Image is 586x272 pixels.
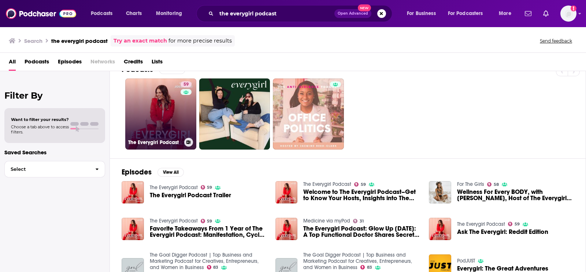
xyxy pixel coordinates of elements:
span: Want to filter your results? [11,117,69,122]
a: EpisodesView All [122,168,184,177]
h2: Filter By [4,90,105,101]
img: Favorite Takeaways From 1 Year of The Everygirl Podcast: Manifestation, Cycle Syncing, and Loving... [122,218,144,240]
a: The Goal Digger Podcast | Top Business and Marketing Podcast for Creatives, Entrepreneurs, and Wo... [150,252,259,271]
a: The Everygirl Podcast [150,218,198,224]
span: Wellness For Every BODY, with [PERSON_NAME], Host of The Everygirl Podcast [457,189,574,201]
a: 83 [207,265,219,269]
a: 59 [354,182,366,187]
span: Charts [126,8,142,19]
a: 59 [201,185,212,190]
a: The Goal Digger Podcast | Top Business and Marketing Podcast for Creatives, Entrepreneurs, and Wo... [303,252,412,271]
button: Open AdvancedNew [334,9,371,18]
button: View All [157,168,184,177]
span: Open Advanced [338,12,368,15]
button: open menu [402,8,445,19]
button: open menu [494,8,520,19]
a: The Everygirl Podcast [303,181,351,187]
img: User Profile [560,5,576,22]
a: Everygirl: The Great Adventures [457,265,548,272]
span: 59 [207,220,212,223]
span: 59 [361,183,366,186]
span: Choose a tab above to access filters. [11,124,69,135]
a: All [9,56,16,71]
span: 58 [494,183,499,186]
a: 59 [201,219,212,223]
a: 58 [487,182,499,187]
a: For The Girls [457,181,484,187]
a: Show notifications dropdown [540,7,552,20]
a: 59 [181,81,192,87]
a: Wellness For Every BODY, with Josie Santi, Host of The Everygirl Podcast [457,189,574,201]
img: The Everygirl Podcast Trailer [122,181,144,203]
button: open menu [86,8,122,19]
span: Networks [90,56,115,71]
button: open menu [151,8,192,19]
a: Try an exact match [114,37,167,45]
a: 31 [353,219,364,223]
a: The Everygirl Podcast [150,184,198,191]
span: Select [5,167,89,172]
span: Podcasts [91,8,112,19]
a: Charts [121,8,146,19]
input: Search podcasts, credits, & more... [216,8,334,19]
img: Welcome to The Everygirl Podcast–Get to Know Your Hosts, Insights into The Everygirl Team, and Wh... [275,181,298,203]
a: 59The Everygirl Podcast [125,78,196,150]
h3: The Everygirl Podcast [128,139,181,146]
a: Medicine via myPod [303,218,350,224]
span: 83 [213,266,218,269]
span: 59 [183,81,189,88]
a: Ask The Everygirl: Reddit Edition [457,229,548,235]
span: 31 [360,220,364,223]
h3: Search [24,37,42,44]
span: More [499,8,511,19]
img: Ask The Everygirl: Reddit Edition [429,218,451,240]
a: 59 [508,222,520,226]
a: 83 [360,265,372,269]
span: for more precise results [168,37,232,45]
span: The Everygirl Podcast: Glow Up [DATE]: A Top Functional Doctor Shares Secrets to True Health [303,225,420,238]
a: PodJUST [457,258,475,264]
div: Search podcasts, credits, & more... [203,5,399,22]
a: Show notifications dropdown [522,7,534,20]
a: The Everygirl Podcast: Glow Up in 90 Days: A Top Functional Doctor Shares Secrets to True Health [303,225,420,238]
span: New [358,4,371,11]
a: Episodes [58,56,82,71]
button: Send feedback [538,38,574,44]
a: Welcome to The Everygirl Podcast–Get to Know Your Hosts, Insights into The Everygirl Team, and Wh... [303,189,420,201]
a: Lists [152,56,163,71]
img: Wellness For Every BODY, with Josie Santi, Host of The Everygirl Podcast [429,181,451,203]
span: 83 [367,266,372,269]
span: For Business [407,8,436,19]
button: Select [4,161,105,177]
h2: Episodes [122,168,152,177]
a: The Everygirl Podcast Trailer [150,192,231,198]
span: 59 [515,223,520,226]
p: Saved Searches [4,149,105,156]
a: Podchaser - Follow, Share and Rate Podcasts [6,7,76,21]
a: Favorite Takeaways From 1 Year of The Everygirl Podcast: Manifestation, Cycle Syncing, and Loving... [150,225,267,238]
span: Logged in as nicole.koremenos [560,5,576,22]
svg: Add a profile image [571,5,576,11]
span: For Podcasters [448,8,483,19]
button: Show profile menu [560,5,576,22]
span: 59 [207,186,212,189]
span: Podcasts [25,56,49,71]
a: Credits [124,56,143,71]
a: The Everygirl Podcast [457,221,505,227]
button: open menu [443,8,494,19]
h3: the everygirl podcast [51,37,108,44]
img: The Everygirl Podcast: Glow Up in 90 Days: A Top Functional Doctor Shares Secrets to True Health [275,218,298,240]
